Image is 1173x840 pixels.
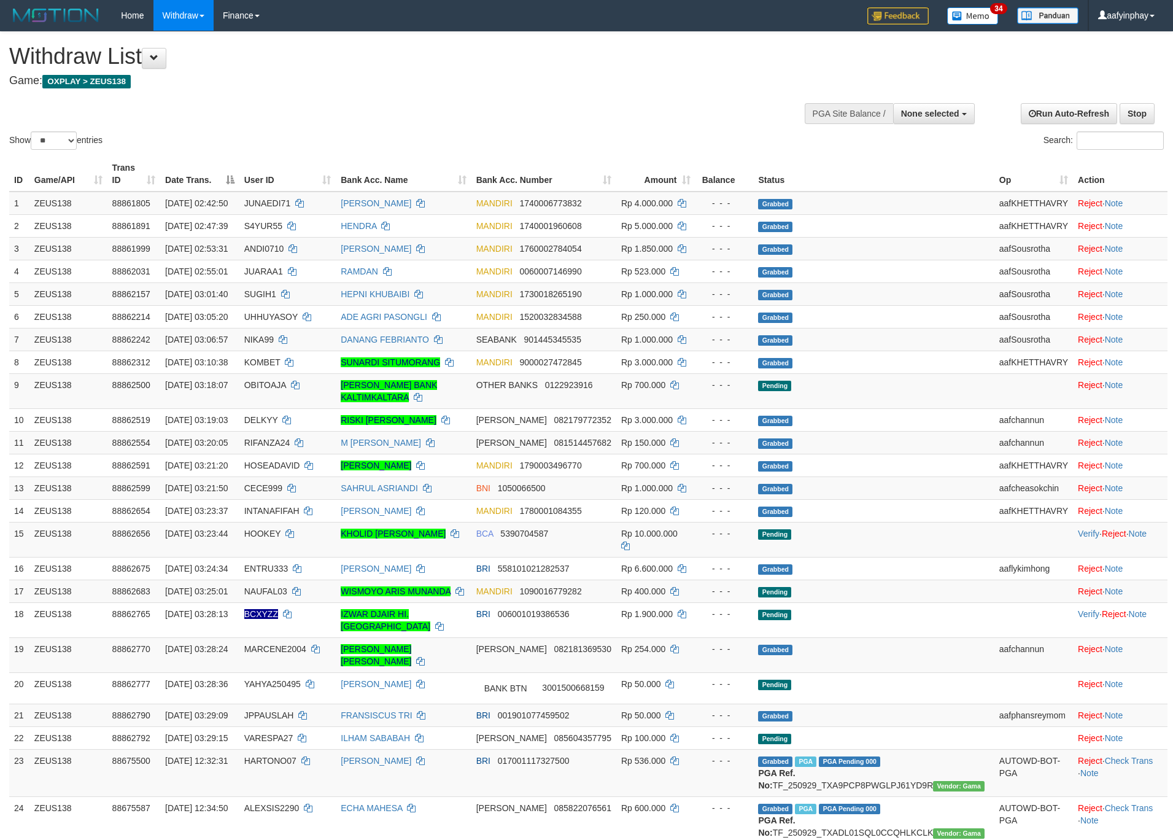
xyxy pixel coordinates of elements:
span: SUGIH1 [244,289,276,299]
span: [DATE] 03:21:50 [165,483,228,493]
span: Grabbed [758,335,792,346]
td: aafSousrotha [994,260,1073,282]
td: aafSousrotha [994,282,1073,305]
span: Grabbed [758,507,792,517]
td: ZEUS138 [29,454,107,476]
img: Button%20Memo.svg [947,7,999,25]
td: ZEUS138 [29,237,107,260]
a: Check Trans [1105,803,1153,813]
div: - - - [700,311,749,323]
span: Rp 1.000.000 [621,335,673,344]
a: Reject [1078,564,1102,574]
a: FRANSISCUS TRI [341,710,412,720]
td: 15 [9,522,29,557]
div: - - - [700,288,749,300]
td: aafKHETTHAVRY [994,192,1073,215]
span: [DATE] 03:18:07 [165,380,228,390]
div: - - - [700,437,749,449]
div: - - - [700,482,749,494]
span: Copy 5390704587 to clipboard [500,529,548,539]
span: 34 [990,3,1007,14]
span: 88862654 [112,506,150,516]
div: - - - [700,562,749,575]
a: Run Auto-Refresh [1021,103,1117,124]
td: ZEUS138 [29,431,107,454]
span: MANDIRI [476,357,513,367]
td: 1 [9,192,29,215]
a: Note [1105,586,1123,596]
td: 12 [9,454,29,476]
th: ID [9,157,29,192]
a: Reject [1078,335,1102,344]
span: Grabbed [758,222,792,232]
td: 14 [9,499,29,522]
span: 88862312 [112,357,150,367]
a: IZWAR DJAIR HI. [GEOGRAPHIC_DATA] [341,609,430,631]
span: Grabbed [758,358,792,368]
a: Note [1105,266,1123,276]
span: [DATE] 03:10:38 [165,357,228,367]
span: ENTRU333 [244,564,288,574]
span: Copy 1740001960608 to clipboard [519,221,581,231]
td: 4 [9,260,29,282]
td: · [1073,557,1167,580]
span: 88862656 [112,529,150,539]
a: Reject [1078,644,1102,654]
td: ZEUS138 [29,522,107,557]
div: - - - [700,505,749,517]
span: Grabbed [758,244,792,255]
a: Note [1129,529,1147,539]
a: Note [1105,221,1123,231]
span: MANDIRI [476,266,513,276]
a: [PERSON_NAME] [341,244,411,254]
span: Rp 1.000.000 [621,289,673,299]
span: INTANAFIFAH [244,506,300,516]
a: Note [1105,461,1123,470]
a: Note [1105,335,1123,344]
button: None selected [893,103,975,124]
td: 3 [9,237,29,260]
a: [PERSON_NAME] BANK KALTIMKALTARA [341,380,437,402]
span: Pending [758,381,791,391]
span: Grabbed [758,313,792,323]
a: Reject [1078,198,1102,208]
span: 88862599 [112,483,150,493]
td: 6 [9,305,29,328]
a: SAHRUL ASRIANDI [341,483,418,493]
td: ZEUS138 [29,408,107,431]
a: [PERSON_NAME] [341,756,411,766]
span: Copy 1740006773832 to clipboard [519,198,581,208]
a: RISKI [PERSON_NAME] [341,415,436,425]
td: · [1073,351,1167,373]
span: MANDIRI [476,461,513,470]
a: Note [1105,198,1123,208]
span: S4YUR55 [244,221,282,231]
div: - - - [700,414,749,426]
td: · [1073,408,1167,431]
span: Rp 700.000 [621,461,665,470]
a: Note [1105,483,1123,493]
span: JUARAA1 [244,266,283,276]
td: ZEUS138 [29,373,107,408]
td: · [1073,373,1167,408]
a: Reject [1078,710,1102,720]
a: Reject [1102,609,1126,619]
div: - - - [700,459,749,472]
h1: Withdraw List [9,44,770,69]
span: [DATE] 03:23:44 [165,529,228,539]
span: [DATE] 03:06:57 [165,335,228,344]
span: MANDIRI [476,506,513,516]
span: SEABANK [476,335,517,344]
th: Game/API: activate to sort column ascending [29,157,107,192]
span: 88862214 [112,312,150,322]
img: Feedback.jpg [867,7,929,25]
span: NIKA99 [244,335,274,344]
a: Note [1105,289,1123,299]
a: Reject [1078,266,1102,276]
td: · [1073,237,1167,260]
span: 88862242 [112,335,150,344]
td: ZEUS138 [29,282,107,305]
span: 88862031 [112,266,150,276]
a: Note [1105,710,1123,720]
a: Stop [1120,103,1155,124]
